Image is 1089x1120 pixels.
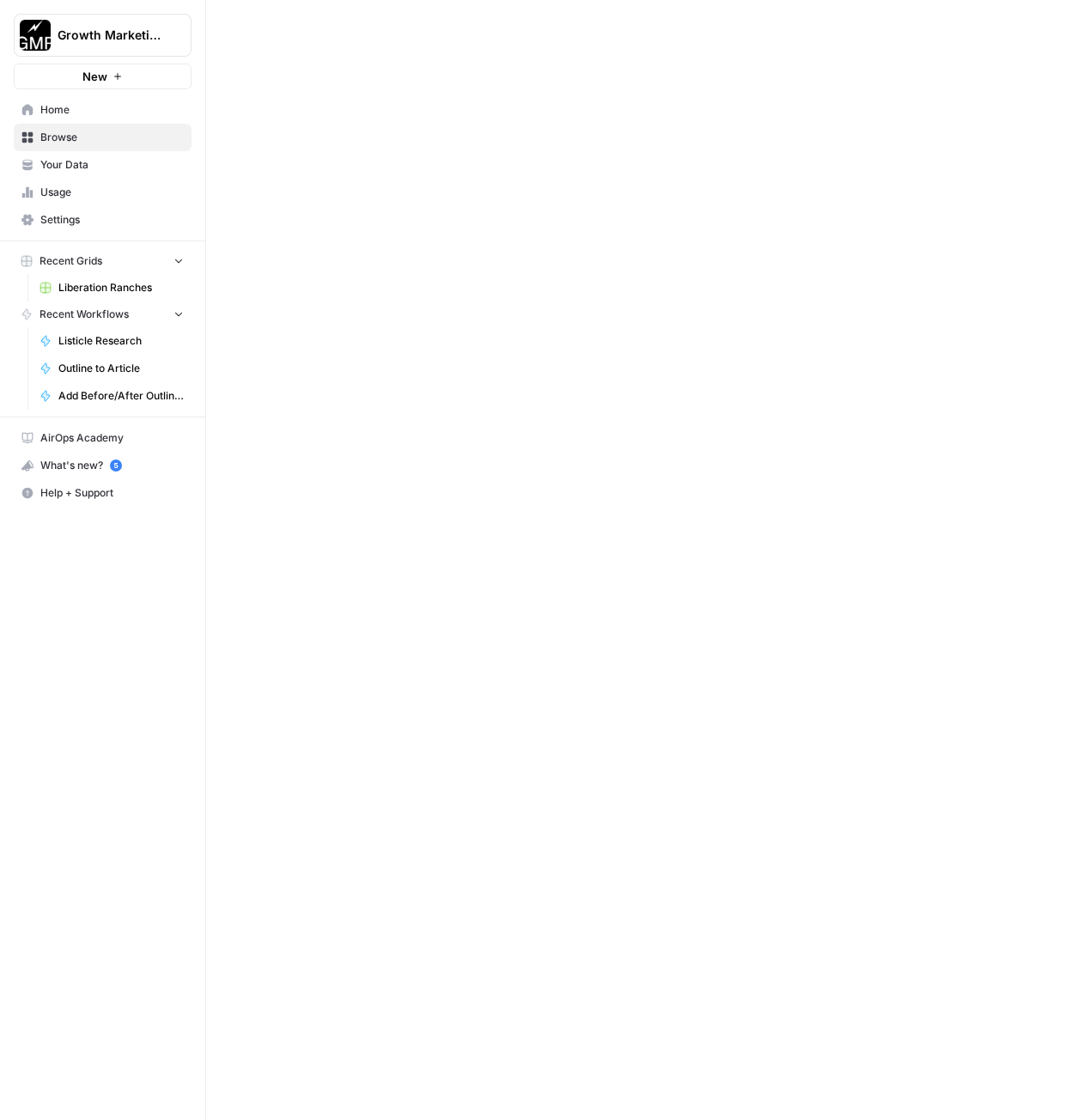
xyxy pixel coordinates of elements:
[14,206,192,234] a: Settings
[14,14,192,57] button: Workspace: Growth Marketing Pro
[32,355,192,382] a: Outline to Article
[32,274,192,301] a: Liberation Ranches
[32,327,192,355] a: Listicle Research
[58,333,184,349] span: Listicle Research
[58,388,184,404] span: Add Before/After Outline to KB
[14,64,192,89] button: New
[40,307,129,322] span: Recent Workflows
[32,382,192,410] a: Add Before/After Outline to KB
[110,460,122,472] a: 5
[14,124,192,151] a: Browse
[40,102,184,118] span: Home
[40,430,184,446] span: AirOps Academy
[40,157,184,173] span: Your Data
[20,20,51,51] img: Growth Marketing Pro Logo
[40,253,102,269] span: Recent Grids
[58,280,184,295] span: Liberation Ranches
[58,27,161,44] span: Growth Marketing Pro
[14,424,192,452] a: AirOps Academy
[14,248,192,274] button: Recent Grids
[14,479,192,507] button: Help + Support
[15,453,191,478] div: What's new?
[14,96,192,124] a: Home
[14,301,192,327] button: Recent Workflows
[40,485,184,501] span: Help + Support
[40,185,184,200] span: Usage
[14,452,192,479] button: What's new? 5
[58,361,184,376] span: Outline to Article
[40,130,184,145] span: Browse
[14,151,192,179] a: Your Data
[82,68,107,85] span: New
[113,461,118,470] text: 5
[40,212,184,228] span: Settings
[14,179,192,206] a: Usage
